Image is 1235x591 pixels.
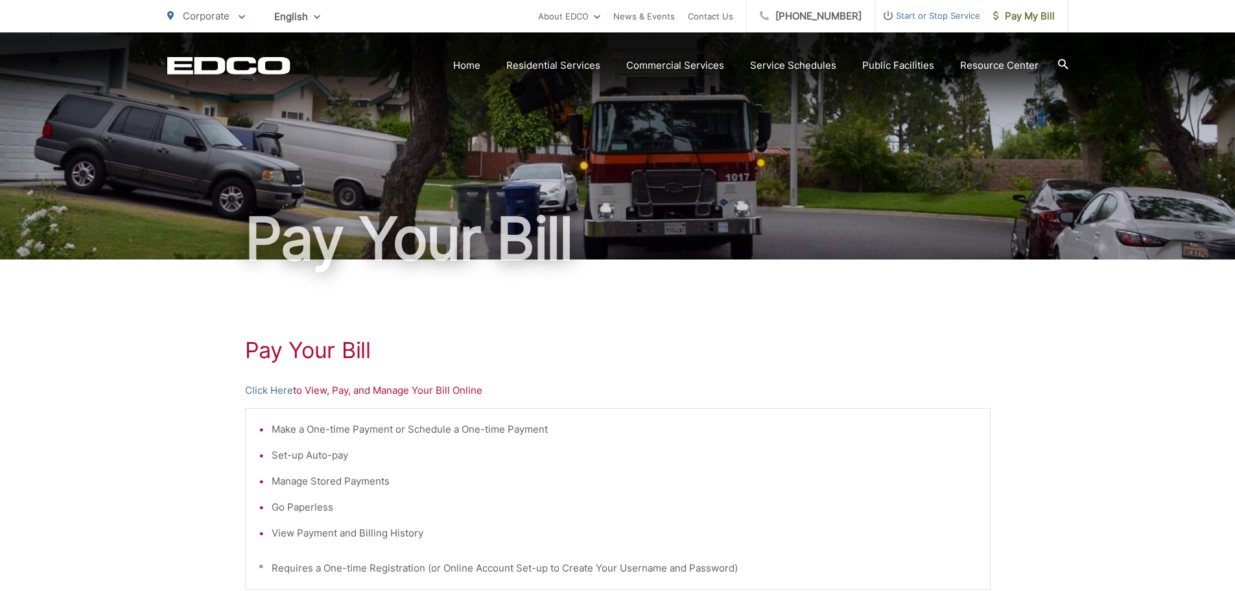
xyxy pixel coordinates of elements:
[272,422,977,437] li: Make a One-time Payment or Schedule a One-time Payment
[272,500,977,515] li: Go Paperless
[245,383,293,398] a: Click Here
[245,337,991,363] h1: Pay Your Bill
[960,58,1039,73] a: Resource Center
[750,58,836,73] a: Service Schedules
[259,561,977,576] p: * Requires a One-time Registration (or Online Account Set-up to Create Your Username and Password)
[272,448,977,463] li: Set-up Auto-pay
[993,8,1055,24] span: Pay My Bill
[688,8,733,24] a: Contact Us
[272,525,977,541] li: View Payment and Billing History
[265,5,330,28] span: English
[272,474,977,489] li: Manage Stored Payments
[862,58,934,73] a: Public Facilities
[167,206,1068,271] h1: Pay Your Bill
[167,56,290,75] a: EDCD logo. Return to the homepage.
[538,8,600,24] a: About EDCO
[453,58,480,73] a: Home
[613,8,675,24] a: News & Events
[183,10,229,22] span: Corporate
[245,383,991,398] p: to View, Pay, and Manage Your Bill Online
[626,58,724,73] a: Commercial Services
[506,58,600,73] a: Residential Services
